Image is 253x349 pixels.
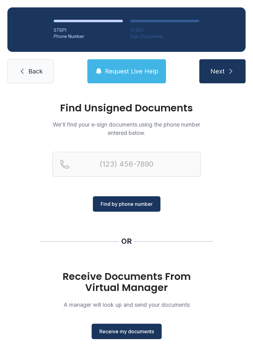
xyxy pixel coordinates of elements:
[130,27,199,33] div: STEP 2
[54,33,123,39] div: Phone Number
[28,67,43,76] span: Back
[54,27,123,33] div: STEP 1
[130,33,199,39] div: Sign Documents
[52,301,201,309] p: A manager will look up and send your documents
[210,67,225,76] span: Next
[52,271,201,293] h1: Receive Documents From Virtual Manager
[105,67,158,76] span: Request Live Help
[52,103,201,113] h1: Find Unsigned Documents
[99,328,154,335] span: Receive my documents
[121,236,132,246] div: OR
[52,120,201,137] p: We'll find your e-sign documents using the phone number entered below.
[52,152,201,177] input: Reservation phone number
[101,200,153,208] span: Find by phone number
